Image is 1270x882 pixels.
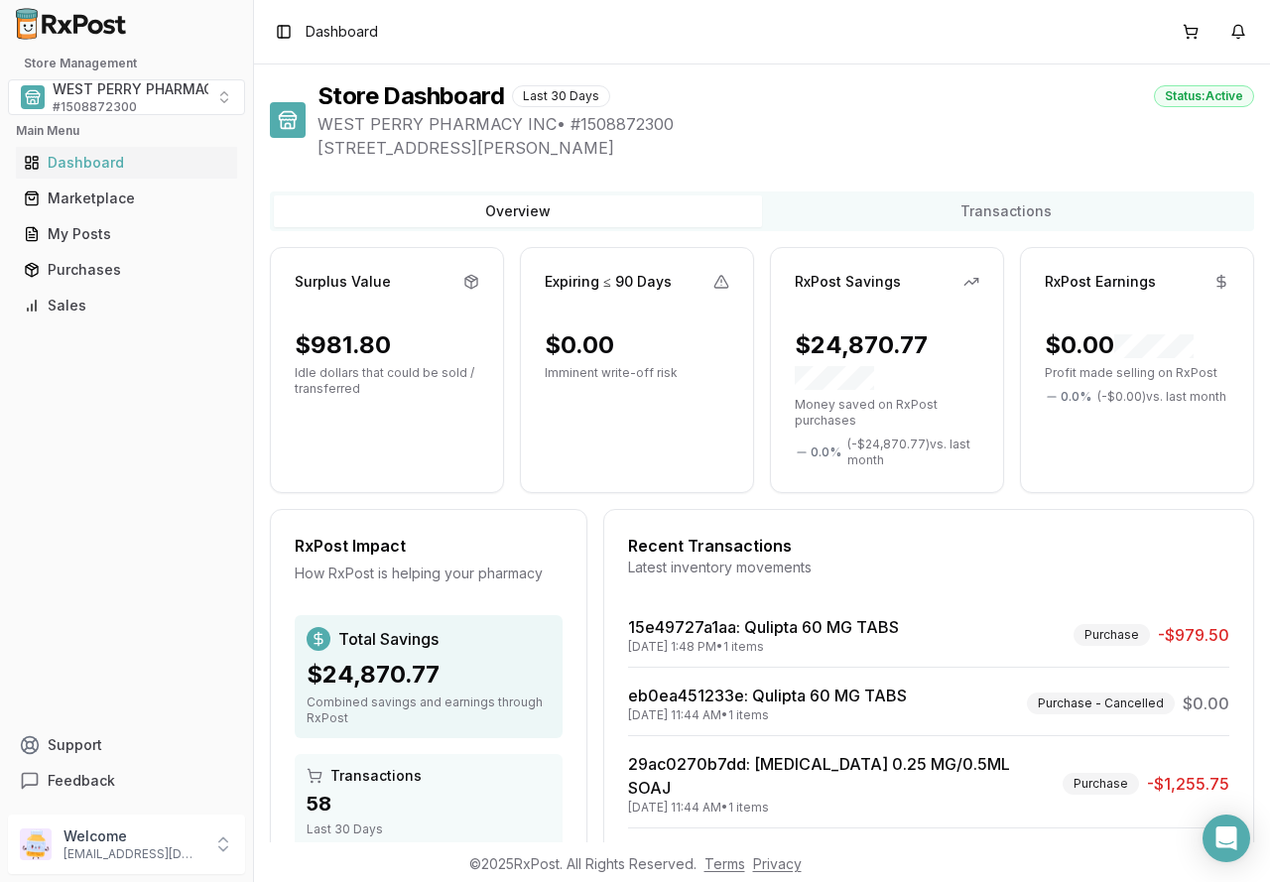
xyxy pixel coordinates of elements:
h2: Store Management [8,56,245,71]
nav: breadcrumb [306,22,378,42]
div: $0.00 [545,329,614,361]
button: Purchases [8,254,245,286]
div: $0.00 [1045,329,1194,361]
a: Sales [16,288,237,323]
a: My Posts [16,216,237,252]
h2: Main Menu [16,123,237,139]
span: [STREET_ADDRESS][PERSON_NAME] [317,136,1254,160]
a: 29ac0270b7dd: [MEDICAL_DATA] 0.25 MG/0.5ML SOAJ [628,754,1010,798]
span: -$1,255.75 [1147,772,1229,796]
div: Combined savings and earnings through RxPost [307,694,551,726]
span: Dashboard [306,22,378,42]
div: [DATE] 11:44 AM • 1 items [628,707,907,723]
div: $24,870.77 [795,329,979,393]
div: Open Intercom Messenger [1203,815,1250,862]
span: 0.0 % [811,444,841,460]
div: Purchases [24,260,229,280]
div: 58 [307,790,551,818]
button: Transactions [762,195,1250,227]
a: Marketplace [16,181,237,216]
a: Terms [704,855,745,872]
span: WEST PERRY PHARMACY INC • # 1508872300 [317,112,1254,136]
span: ( - $24,870.77 ) vs. last month [847,437,979,468]
div: RxPost Savings [795,272,901,292]
a: Dashboard [16,145,237,181]
button: Dashboard [8,147,245,179]
span: $0.00 [1183,692,1229,715]
p: Money saved on RxPost purchases [795,397,979,429]
div: [DATE] 11:44 AM • 1 items [628,800,1055,816]
div: Purchase [1063,773,1139,795]
button: Select a view [8,79,245,115]
div: Sales [24,296,229,315]
span: Feedback [48,771,115,791]
img: RxPost Logo [8,8,135,40]
button: Marketplace [8,183,245,214]
div: Latest inventory movements [628,558,1229,577]
div: Recent Transactions [628,534,1229,558]
a: Purchases [16,252,237,288]
div: Marketplace [24,189,229,208]
div: My Posts [24,224,229,244]
div: RxPost Earnings [1045,272,1156,292]
div: Purchase - Cancelled [1027,693,1175,714]
div: Purchase [1074,624,1150,646]
div: Last 30 Days [512,85,610,107]
div: Status: Active [1154,85,1254,107]
div: $24,870.77 [307,659,551,691]
a: 15e49727a1aa: Qulipta 60 MG TABS [628,617,899,637]
p: Welcome [63,826,201,846]
h1: Store Dashboard [317,80,504,112]
p: Profit made selling on RxPost [1045,365,1229,381]
div: How RxPost is helping your pharmacy [295,564,563,583]
span: 0.0 % [1061,389,1091,405]
p: Imminent write-off risk [545,365,729,381]
div: Dashboard [24,153,229,173]
div: RxPost Impact [295,534,563,558]
p: Idle dollars that could be sold / transferred [295,365,479,397]
div: Last 30 Days [307,821,551,837]
span: # 1508872300 [53,99,137,115]
button: Support [8,727,245,763]
div: [DATE] 1:48 PM • 1 items [628,639,899,655]
span: Transactions [330,766,422,786]
div: Surplus Value [295,272,391,292]
span: Total Savings [338,627,439,651]
span: ( - $0.00 ) vs. last month [1097,389,1226,405]
button: Sales [8,290,245,321]
div: Expiring ≤ 90 Days [545,272,672,292]
div: $981.80 [295,329,391,361]
img: User avatar [20,828,52,860]
button: My Posts [8,218,245,250]
button: Overview [274,195,762,227]
a: eb0ea451233e: Qulipta 60 MG TABS [628,686,907,705]
span: WEST PERRY PHARMACY INC [53,79,252,99]
button: Feedback [8,763,245,799]
span: -$979.50 [1158,623,1229,647]
a: Privacy [753,855,802,872]
p: [EMAIL_ADDRESS][DOMAIN_NAME] [63,846,201,862]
